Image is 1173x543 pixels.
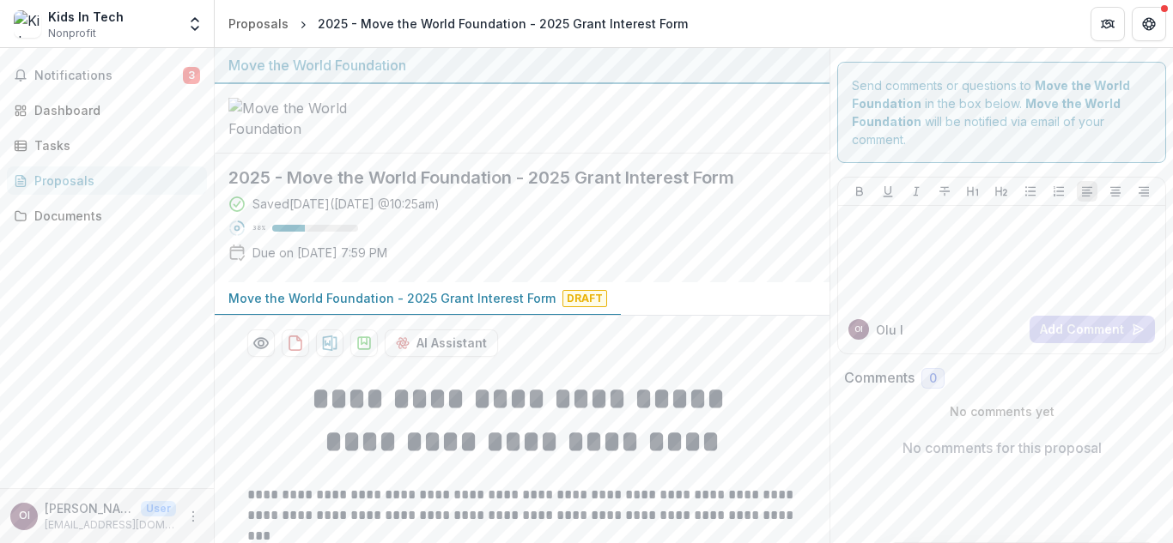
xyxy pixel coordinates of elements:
button: Align Center [1105,181,1126,202]
button: AI Assistant [385,329,498,357]
span: 3 [183,67,200,84]
a: Proposals [7,166,207,195]
p: No comments yet [844,402,1159,420]
div: Olu Ibrahim [19,510,30,522]
div: Send comments or questions to in the box below. will be notified via email of your comment. [837,62,1166,163]
span: Notifications [34,69,183,83]
button: Italicize [906,181,927,202]
img: Kids In Tech [14,10,41,38]
span: Draft [562,290,607,307]
p: Move the World Foundation - 2025 Grant Interest Form [228,289,556,307]
button: Align Left [1077,181,1097,202]
div: Documents [34,207,193,225]
a: Proposals [222,11,295,36]
p: [PERSON_NAME] [45,499,134,517]
button: Open entity switcher [183,7,207,41]
button: Add Comment [1030,316,1155,343]
a: Dashboard [7,96,207,124]
div: Saved [DATE] ( [DATE] @ 10:25am ) [252,195,440,213]
span: Nonprofit [48,26,96,41]
button: Heading 2 [991,181,1012,202]
div: Proposals [228,15,289,33]
button: Partners [1091,7,1125,41]
h2: Comments [844,370,915,386]
p: User [141,501,176,516]
h2: 2025 - Move the World Foundation - 2025 Grant Interest Form [228,167,788,188]
p: Due on [DATE] 7:59 PM [252,244,387,262]
button: download-proposal [350,329,378,357]
p: 38 % [252,222,265,234]
button: Ordered List [1048,181,1069,202]
div: Olu Ibrahim [854,325,863,334]
button: Get Help [1132,7,1166,41]
button: Strike [934,181,955,202]
span: 0 [929,371,937,386]
button: download-proposal [316,329,343,357]
button: Heading 1 [963,181,983,202]
button: More [183,506,204,527]
p: [EMAIL_ADDRESS][DOMAIN_NAME] [45,517,176,533]
button: Bullet List [1020,181,1041,202]
button: download-proposal [282,329,309,357]
div: Move the World Foundation [228,55,816,75]
button: Notifications3 [7,62,207,89]
a: Documents [7,202,207,230]
div: Proposals [34,172,193,190]
div: Dashboard [34,101,193,119]
button: Preview 11ea9217-9ca1-41f5-9186-7bddd7b4b56b-0.pdf [247,329,275,357]
p: No comments for this proposal [903,437,1102,458]
button: Underline [878,181,898,202]
div: Kids In Tech [48,8,124,26]
a: Tasks [7,131,207,160]
p: Olu I [876,321,903,339]
div: Tasks [34,136,193,154]
div: 2025 - Move the World Foundation - 2025 Grant Interest Form [318,15,688,33]
img: Move the World Foundation [228,98,400,139]
button: Align Right [1133,181,1154,202]
button: Bold [849,181,870,202]
nav: breadcrumb [222,11,695,36]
